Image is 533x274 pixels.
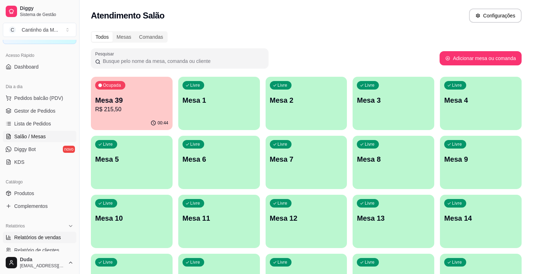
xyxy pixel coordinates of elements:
[113,32,135,42] div: Mesas
[6,223,25,229] span: Relatórios
[20,12,74,17] span: Sistema de Gestão
[14,159,25,166] span: KDS
[440,195,522,248] button: LivreMesa 14
[440,136,522,189] button: LivreMesa 9
[135,32,167,42] div: Comandas
[353,195,434,248] button: LivreMesa 13
[452,141,462,147] p: Livre
[270,213,343,223] p: Mesa 12
[440,51,522,65] button: Adicionar mesa ou comanda
[469,9,522,23] button: Configurações
[3,23,76,37] button: Select a team
[14,190,34,197] span: Produtos
[365,259,375,265] p: Livre
[20,5,74,12] span: Diggy
[3,200,76,212] a: Complementos
[183,154,256,164] p: Mesa 6
[178,77,260,130] button: LivreMesa 1
[3,245,76,256] a: Relatório de clientes
[103,259,113,265] p: Livre
[278,82,288,88] p: Livre
[365,200,375,206] p: Livre
[3,61,76,72] a: Dashboard
[452,200,462,206] p: Livre
[14,95,63,102] span: Pedidos balcão (PDV)
[95,105,168,114] p: R$ 215,50
[3,118,76,129] a: Lista de Pedidos
[357,154,430,164] p: Mesa 8
[357,213,430,223] p: Mesa 13
[3,176,76,188] div: Catálogo
[3,105,76,117] a: Gestor de Pedidos
[3,144,76,155] a: Diggy Botnovo
[91,136,173,189] button: LivreMesa 5
[91,77,173,130] button: OcupadaMesa 39R$ 215,5000:44
[444,154,517,164] p: Mesa 9
[95,213,168,223] p: Mesa 10
[103,141,113,147] p: Livre
[22,26,58,33] div: Cantinho da M ...
[190,259,200,265] p: Livre
[14,247,59,254] span: Relatório de clientes
[95,95,168,105] p: Mesa 39
[270,154,343,164] p: Mesa 7
[452,259,462,265] p: Livre
[3,3,76,20] a: DiggySistema de Gestão
[91,195,173,248] button: LivreMesa 10
[14,107,55,114] span: Gestor de Pedidos
[20,257,65,263] span: Duda
[190,141,200,147] p: Livre
[14,203,48,210] span: Complementos
[444,213,517,223] p: Mesa 14
[440,77,522,130] button: LivreMesa 4
[3,188,76,199] a: Produtos
[190,82,200,88] p: Livre
[178,136,260,189] button: LivreMesa 6
[178,195,260,248] button: LivreMesa 11
[20,263,65,269] span: [EMAIL_ADDRESS][DOMAIN_NAME]
[278,141,288,147] p: Livre
[103,200,113,206] p: Livre
[190,200,200,206] p: Livre
[278,259,288,265] p: Livre
[452,82,462,88] p: Livre
[3,131,76,142] a: Salão / Mesas
[14,133,46,140] span: Salão / Mesas
[95,154,168,164] p: Mesa 5
[3,254,76,271] button: Duda[EMAIL_ADDRESS][DOMAIN_NAME]
[353,77,434,130] button: LivreMesa 3
[95,51,116,57] label: Pesquisar
[357,95,430,105] p: Mesa 3
[365,82,375,88] p: Livre
[270,95,343,105] p: Mesa 2
[14,63,39,70] span: Dashboard
[3,50,76,61] div: Acesso Rápido
[9,26,16,33] span: C
[3,92,76,104] button: Pedidos balcão (PDV)
[14,234,61,241] span: Relatórios de vendas
[266,195,347,248] button: LivreMesa 12
[266,136,347,189] button: LivreMesa 7
[100,58,264,65] input: Pesquisar
[103,82,121,88] p: Ocupada
[3,232,76,243] a: Relatórios de vendas
[3,156,76,168] a: KDS
[14,120,51,127] span: Lista de Pedidos
[14,146,36,153] span: Diggy Bot
[183,213,256,223] p: Mesa 11
[183,95,256,105] p: Mesa 1
[92,32,113,42] div: Todos
[91,10,164,21] h2: Atendimento Salão
[444,95,517,105] p: Mesa 4
[3,81,76,92] div: Dia a dia
[365,141,375,147] p: Livre
[353,136,434,189] button: LivreMesa 8
[266,77,347,130] button: LivreMesa 2
[278,200,288,206] p: Livre
[158,120,168,126] p: 00:44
